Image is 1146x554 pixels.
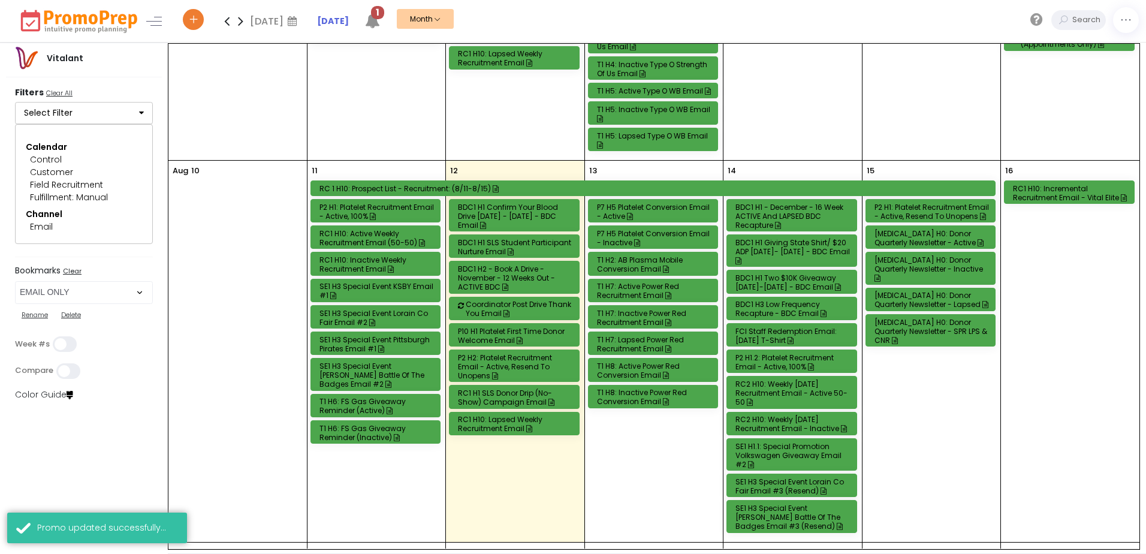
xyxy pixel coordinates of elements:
[597,282,713,300] div: T1 H7: Active Power Red Recruitment Email
[597,388,713,406] div: T1 H8: Inactive Power Red Conversion Email
[589,165,597,177] p: 13
[874,229,991,247] div: [MEDICAL_DATA] H0: Donor Quarterly Newsletter - Active
[319,203,436,221] div: P2 H1: Platelet Recruitment Email - Active, 100%
[458,238,574,256] div: BDC1 H1 SLS Student Participant Nurture Email
[597,335,713,353] div: T1 H7: Lapsed Power Red Recruitment Email
[317,15,349,27] strong: [DATE]
[317,15,349,28] a: [DATE]
[15,339,50,349] label: Week #s
[61,310,81,320] u: Delete
[15,266,153,278] label: Bookmarks
[458,389,574,407] div: RC1 H1 SLS Donor Drip (No-Show) Campaign Email
[874,291,991,309] div: [MEDICAL_DATA] H0: Donor Quarterly Newsletter - Lapsed
[874,318,991,345] div: [MEDICAL_DATA] H0: Donor Quarterly Newsletter - SPR LPS & CNR
[597,229,713,247] div: P7 H5 Platelet Conversion Email - Inactive
[735,380,852,407] div: RC2 H10: Weekly [DATE] Recruitment Email - Active 50-50
[597,86,713,95] div: T1 H5: Active Type O WB Email
[173,165,188,177] p: Aug
[1005,165,1013,177] p: 16
[30,179,138,191] div: Field Recruitment
[312,165,318,177] p: 11
[1069,10,1106,30] input: Search
[458,264,574,291] div: BDC1 H2 - Book a Drive - November - 12 Weeks out - ACTIVE BDC
[450,165,458,177] p: 12
[26,141,142,153] div: Calendar
[597,362,713,380] div: T1 H8: Active Power Red Conversion Email
[874,203,991,221] div: P2 H1: Platelet Recruitment Email - Active, Resend to Unopens
[37,522,178,534] div: Promo updated successfully...
[735,442,852,469] div: SE1 H1.1: Special Promotion Volkswagen Giveaway Email #2
[735,504,852,531] div: SE1 H3 Special Event [PERSON_NAME] Battle of the Badges Email #3 (Resend)
[319,335,436,353] div: SE1 H3 Special Event Pittsburgh Pirates Email #1
[735,477,852,495] div: SE1 H3 Special Event Lorain Co Fair Email #3 (Resend)
[26,208,142,221] div: Channel
[458,203,574,230] div: BDC1 H1 Confirm Your Blood Drive [DATE] - [DATE] - BDC Email
[250,12,301,30] div: [DATE]
[319,362,436,389] div: SE1 H3 Special Event [PERSON_NAME] Battle of the Badges Email #2
[319,184,990,193] div: RC 1 H10: Prospect List - Recruitment: (8/11-8/15)
[371,6,384,19] span: 1
[30,166,138,179] div: Customer
[728,165,736,177] p: 14
[319,397,436,415] div: T1 H6: FS Gas Giveaway Reminder (Active)
[597,105,713,123] div: T1 H5: Inactive Type O WB Email
[191,165,200,177] p: 10
[15,102,153,125] button: Select Filter
[597,60,713,78] div: T1 H4: Inactive Type O Strength of Us Email
[30,221,138,233] div: Email
[15,389,73,401] a: Color Guide
[458,353,574,380] div: P2 H2: Platelet Recruitment Email - Active, Resend to Unopens
[319,309,436,327] div: SE1 H3 Special Event Lorain Co Fair Email #2
[597,255,713,273] div: T1 H2: AB Plasma Mobile Conversion Email
[14,46,38,70] img: vitalantlogo.png
[874,255,991,282] div: [MEDICAL_DATA] H0: Donor Quarterly Newsletter - Inactive
[46,88,73,98] u: Clear All
[735,353,852,371] div: P2 H1.2: Platelet Recruitment Email - Active, 100%
[735,415,852,433] div: RC2 H10: Weekly [DATE] Recruitment Email - Inactive
[22,310,48,320] u: Rename
[466,300,582,318] div: Coordinator Post Drive Thank You Email
[63,266,82,276] u: Clear
[1013,184,1129,202] div: RC1 H10: Incremental Recruitment Email - Vital Elite
[735,238,852,265] div: BDC1 H1 Giving State Shirt/ $20 ADP [DATE]- [DATE] - BDC Email
[458,49,574,67] div: RC1 H10: Lapsed Weekly Recruitment Email
[319,424,436,442] div: T1 H6: FS Gas Giveaway Reminder (Inactive)
[30,153,138,166] div: Control
[30,191,138,204] div: Fulfillment: Manual
[319,229,436,247] div: RC1 H10: Active Weekly Recruitment Email (50-50)
[458,415,574,433] div: RC1 H10: Lapsed Weekly Recruitment Email
[735,273,852,291] div: BDC1 H1 Two $10K Giveaway [DATE]-[DATE] - BDC Email
[319,255,436,273] div: RC1 H10: Inactive Weekly Recruitment Email
[597,203,713,221] div: P7 H5 Platelet Conversion Email - Active
[397,9,454,29] button: Month
[458,327,574,345] div: P10 H1 Platelet First Time Donor Welcome Email
[38,52,92,65] div: Vitalant
[319,282,436,300] div: SE1 H3 Special Event KSBY Email #1
[15,366,53,375] label: Compare
[15,86,44,98] strong: Filters
[597,309,713,327] div: T1 H7: Inactive Power Red Recruitment Email
[735,203,852,230] div: BDC1 H1 - December - 16 Week ACTIVE and LAPSED BDC Recapture
[867,165,874,177] p: 15
[597,131,713,149] div: T1 H5: Lapsed Type O WB Email
[735,327,852,345] div: FCI Staff Redemption Email: [DATE] T-shirt
[735,300,852,318] div: BDC1 H3 Low Frequency Recapture - BDC Email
